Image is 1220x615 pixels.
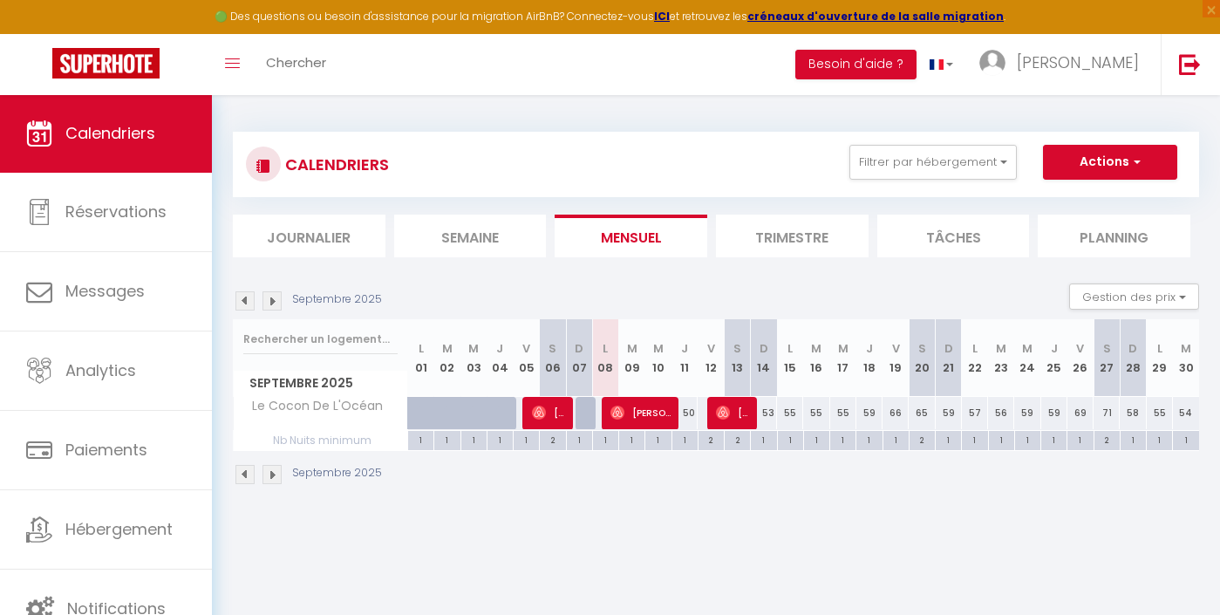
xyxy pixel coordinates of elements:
abbr: J [496,340,503,357]
div: 58 [1120,397,1146,429]
abbr: M [653,340,664,357]
span: Analytics [65,359,136,381]
abbr: V [522,340,530,357]
h3: CALENDRIERS [281,145,389,184]
div: 1 [883,431,909,448]
abbr: D [1128,340,1137,357]
abbr: M [811,340,821,357]
abbr: L [419,340,424,357]
div: 1 [567,431,592,448]
th: 09 [619,319,645,397]
div: 1 [434,431,460,448]
span: Calendriers [65,122,155,144]
th: 30 [1173,319,1199,397]
span: Hébergement [65,518,173,540]
div: 59 [1014,397,1040,429]
div: 50 [671,397,698,429]
abbr: M [442,340,453,357]
span: [PERSON_NAME] [532,396,567,429]
div: 1 [830,431,855,448]
span: Réservations [65,201,167,222]
a: Chercher [253,34,339,95]
abbr: V [1076,340,1084,357]
div: 1 [487,431,513,448]
th: 27 [1094,319,1120,397]
abbr: M [996,340,1006,357]
abbr: L [787,340,793,357]
div: 1 [936,431,961,448]
p: Septembre 2025 [292,465,382,482]
div: 1 [1121,431,1146,448]
strong: créneaux d'ouverture de la salle migration [747,9,1004,24]
button: Filtrer par hébergement [849,145,1017,180]
th: 01 [408,319,434,397]
div: 1 [1173,431,1199,448]
img: ... [979,50,1005,76]
div: 1 [593,431,618,448]
li: Tâches [877,215,1030,257]
div: 1 [778,431,803,448]
th: 08 [592,319,618,397]
li: Semaine [394,215,547,257]
th: 11 [671,319,698,397]
div: 1 [1067,431,1093,448]
span: Nb Nuits minimum [234,431,407,450]
div: 59 [936,397,962,429]
th: 13 [725,319,751,397]
div: 1 [856,431,882,448]
abbr: V [892,340,900,357]
th: 03 [460,319,487,397]
div: 53 [751,397,777,429]
div: 69 [1067,397,1094,429]
abbr: S [549,340,556,357]
div: 2 [1094,431,1120,448]
div: 54 [1173,397,1199,429]
div: 55 [803,397,829,429]
div: 2 [540,431,565,448]
div: 1 [1041,431,1067,448]
span: [PERSON_NAME] [716,396,751,429]
div: 59 [1041,397,1067,429]
span: Chercher [266,53,326,72]
abbr: M [1181,340,1191,357]
div: 66 [883,397,909,429]
abbr: J [866,340,873,357]
th: 26 [1067,319,1094,397]
th: 14 [751,319,777,397]
div: 1 [408,431,433,448]
th: 21 [936,319,962,397]
th: 20 [909,319,935,397]
th: 28 [1120,319,1146,397]
div: 1 [461,431,487,448]
abbr: J [681,340,688,357]
div: 1 [962,431,987,448]
img: Super Booking [52,48,160,79]
a: ICI [654,9,670,24]
th: 25 [1041,319,1067,397]
abbr: M [468,340,479,357]
input: Rechercher un logement... [243,324,398,355]
div: 65 [909,397,935,429]
div: 2 [910,431,935,448]
div: 71 [1094,397,1120,429]
span: Paiements [65,439,147,461]
abbr: S [733,340,741,357]
li: Trimestre [716,215,869,257]
div: 1 [989,431,1014,448]
th: 29 [1147,319,1173,397]
div: 1 [1015,431,1040,448]
p: Septembre 2025 [292,291,382,308]
abbr: J [1051,340,1058,357]
div: 1 [645,431,671,448]
abbr: S [1103,340,1111,357]
span: Septembre 2025 [234,371,407,396]
th: 12 [698,319,724,397]
div: 55 [777,397,803,429]
span: [PERSON_NAME] [1017,51,1139,73]
abbr: D [575,340,583,357]
button: Besoin d'aide ? [795,50,917,79]
abbr: M [838,340,849,357]
button: Gestion des prix [1069,284,1199,310]
abbr: V [707,340,715,357]
abbr: D [944,340,953,357]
